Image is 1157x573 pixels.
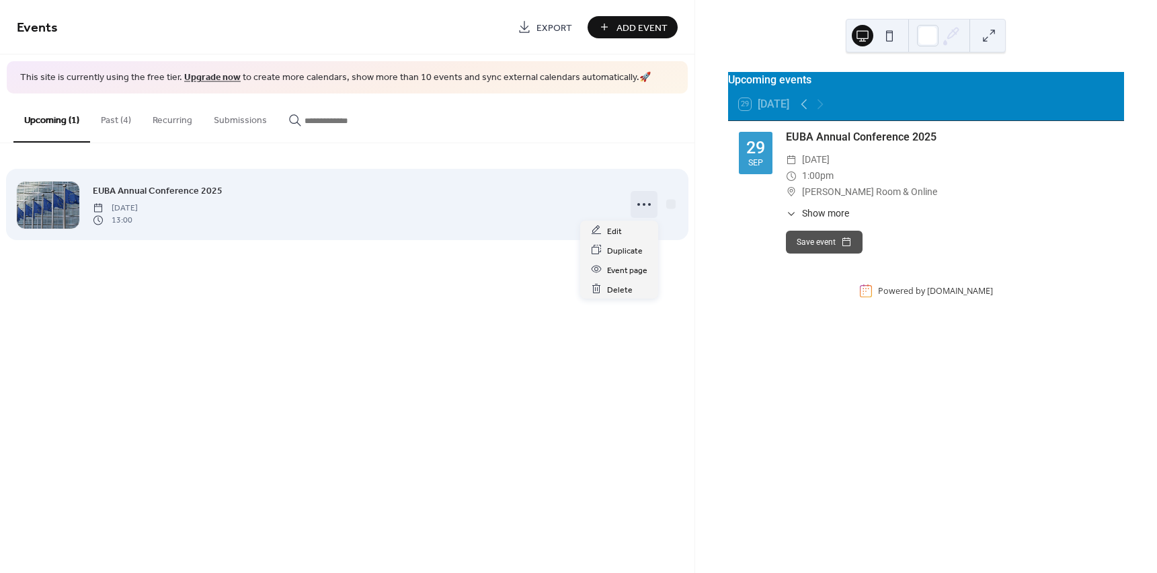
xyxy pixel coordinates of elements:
[607,243,643,258] span: Duplicate
[748,159,763,167] div: Sep
[607,263,647,277] span: Event page
[802,206,849,221] span: Show more
[90,93,142,141] button: Past (4)
[878,285,993,297] div: Powered by
[607,224,622,238] span: Edit
[616,21,668,35] span: Add Event
[536,21,572,35] span: Export
[746,139,765,156] div: 29
[93,202,138,214] span: [DATE]
[588,16,678,38] button: Add Event
[786,184,797,200] div: ​
[802,152,830,168] span: [DATE]
[93,183,223,198] a: EUBA Annual Conference 2025
[13,93,90,143] button: Upcoming (1)
[802,184,937,200] span: [PERSON_NAME] Room & Online
[786,129,1113,145] div: EUBA Annual Conference 2025
[203,93,278,141] button: Submissions
[20,71,651,85] span: This site is currently using the free tier. to create more calendars, show more than 10 events an...
[728,72,1124,88] div: Upcoming events
[786,168,797,184] div: ​
[786,231,863,254] button: Save event
[786,152,797,168] div: ​
[607,282,633,297] span: Delete
[93,215,138,227] span: 13:00
[802,168,834,184] span: 1:00pm
[184,69,241,87] a: Upgrade now
[927,285,993,297] a: [DOMAIN_NAME]
[508,16,582,38] a: Export
[786,206,849,221] button: ​Show more
[142,93,203,141] button: Recurring
[786,206,797,221] div: ​
[17,15,58,41] span: Events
